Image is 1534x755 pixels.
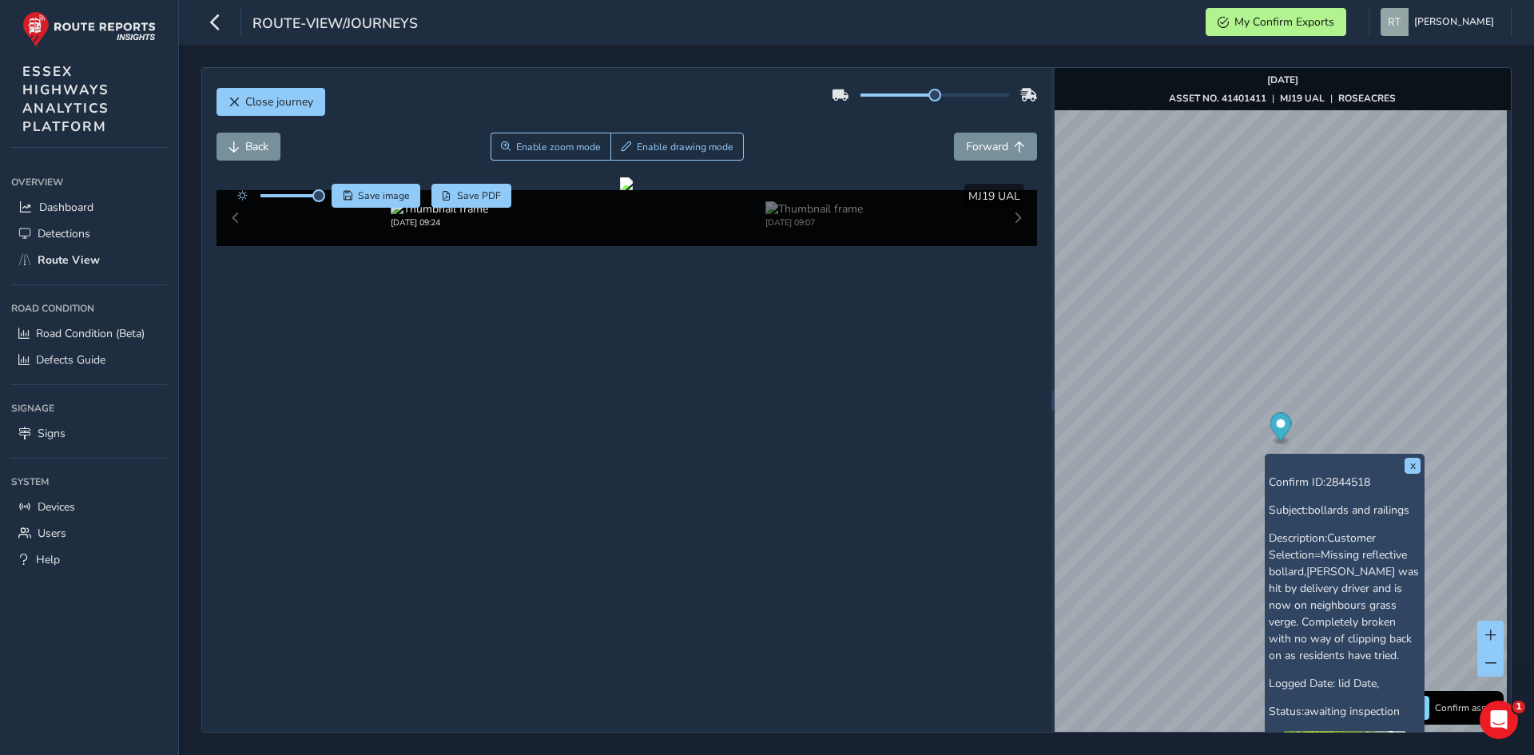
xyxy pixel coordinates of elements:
[11,194,167,221] a: Dashboard
[22,62,109,136] span: ESSEX HIGHWAYS ANALYTICS PLATFORM
[765,201,863,217] img: Thumbnail frame
[245,139,268,154] span: Back
[1480,701,1518,739] iframe: Intercom live chat
[332,184,420,208] button: Save
[1414,8,1494,36] span: [PERSON_NAME]
[1435,701,1499,714] span: Confirm assets
[11,520,167,546] a: Users
[1169,92,1396,105] div: | |
[245,94,313,109] span: Close journey
[39,200,93,215] span: Dashboard
[1338,92,1396,105] strong: ROSEACRES
[1267,74,1298,86] strong: [DATE]
[11,347,167,373] a: Defects Guide
[11,396,167,420] div: Signage
[11,296,167,320] div: Road Condition
[1304,704,1400,719] span: awaiting inspection
[11,320,167,347] a: Road Condition (Beta)
[491,133,611,161] button: Zoom
[358,189,410,202] span: Save image
[36,352,105,368] span: Defects Guide
[11,470,167,494] div: System
[1512,701,1525,713] span: 1
[954,133,1037,161] button: Forward
[1381,8,1500,36] button: [PERSON_NAME]
[1269,530,1421,664] p: Description:
[966,139,1008,154] span: Forward
[1270,413,1291,446] div: Map marker
[1280,92,1325,105] strong: MJ19 UAL
[11,546,167,573] a: Help
[38,526,66,541] span: Users
[38,252,100,268] span: Route View
[610,133,744,161] button: Draw
[1325,475,1370,490] span: 2844518
[391,201,488,217] img: Thumbnail frame
[38,499,75,515] span: Devices
[1234,14,1334,30] span: My Confirm Exports
[391,217,488,228] div: [DATE] 09:24
[1269,675,1421,692] p: Logged Date:
[457,189,501,202] span: Save PDF
[38,426,66,441] span: Signs
[11,494,167,520] a: Devices
[1381,8,1409,36] img: diamond-layout
[1308,503,1409,518] span: bollards and railings
[516,141,601,153] span: Enable zoom mode
[1169,92,1266,105] strong: ASSET NO. 41401411
[637,141,733,153] span: Enable drawing mode
[1269,530,1419,663] span: Customer Selection=Missing reflective bollard,[PERSON_NAME] was hit by delivery driver and is now...
[11,221,167,247] a: Detections
[1405,458,1421,474] button: x
[11,170,167,194] div: Overview
[36,326,145,341] span: Road Condition (Beta)
[38,226,90,241] span: Detections
[765,217,863,228] div: [DATE] 09:07
[1269,474,1421,491] p: Confirm ID:
[1206,8,1346,36] button: My Confirm Exports
[1338,676,1379,691] span: lid Date,
[217,88,325,116] button: Close journey
[1269,703,1421,720] p: Status:
[11,420,167,447] a: Signs
[217,133,280,161] button: Back
[11,247,167,273] a: Route View
[22,11,156,47] img: rr logo
[968,189,1020,204] span: MJ19 UAL
[36,552,60,567] span: Help
[431,184,512,208] button: PDF
[252,14,418,36] span: route-view/journeys
[1269,502,1421,519] p: Subject:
